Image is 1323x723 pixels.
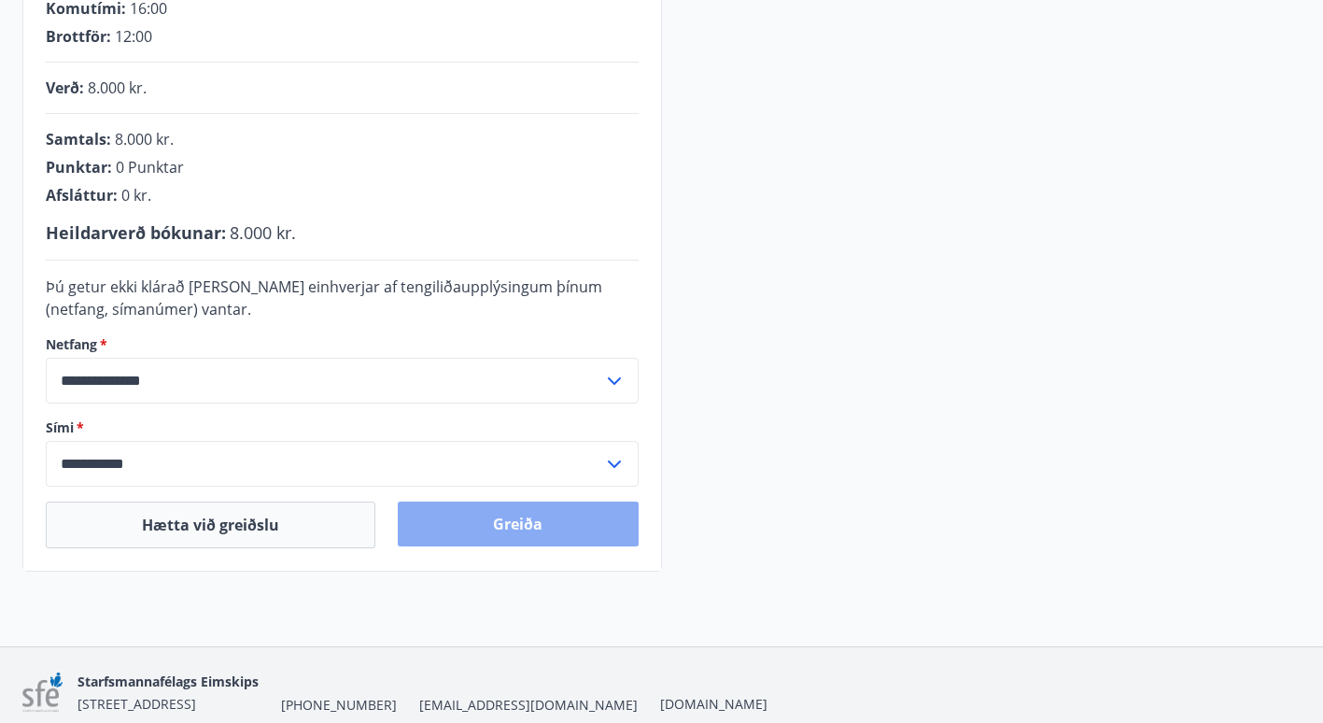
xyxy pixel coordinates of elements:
span: 8.000 kr. [230,221,296,244]
img: 7sa1LslLnpN6OqSLT7MqncsxYNiZGdZT4Qcjshc2.png [22,673,63,713]
span: Verð : [46,78,84,98]
span: [EMAIL_ADDRESS][DOMAIN_NAME] [419,696,638,715]
span: 0 kr. [121,185,151,206]
span: Heildarverð bókunar : [46,221,226,244]
span: Brottför : [46,26,111,47]
span: Þú getur ekki klárað [PERSON_NAME] einhverjar af tengiliðaupplýsingum þínum (netfang, símanúmer) ... [46,276,602,319]
span: Starfsmannafélags Eimskips [77,673,259,690]
label: Netfang [46,335,639,354]
span: 8.000 kr. [88,78,147,98]
span: [STREET_ADDRESS] [77,695,196,713]
span: 8.000 kr. [115,129,174,149]
span: 0 Punktar [116,157,184,177]
span: [PHONE_NUMBER] [281,696,397,715]
span: 12:00 [115,26,152,47]
a: [DOMAIN_NAME] [660,695,767,713]
label: Sími [46,418,639,437]
span: Punktar : [46,157,112,177]
button: Greiða [398,502,638,546]
button: Hætta við greiðslu [46,502,375,548]
span: Samtals : [46,129,111,149]
span: Afsláttur : [46,185,118,206]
